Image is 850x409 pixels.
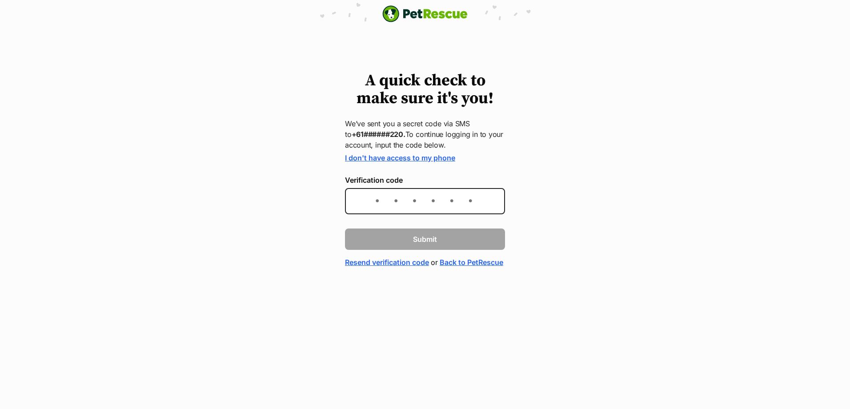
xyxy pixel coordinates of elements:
a: Resend verification code [345,257,429,268]
a: I don't have access to my phone [345,153,455,162]
span: or [431,257,438,268]
h1: A quick check to make sure it's you! [345,72,505,108]
button: Submit [345,229,505,250]
input: Enter the 6-digit verification code sent to your device [345,188,505,214]
img: logo-e224e6f780fb5917bec1dbf3a21bbac754714ae5b6737aabdf751b685950b380.svg [382,5,468,22]
a: PetRescue [382,5,468,22]
span: Submit [413,234,437,245]
a: Back to PetRescue [440,257,503,268]
label: Verification code [345,176,505,184]
p: We’ve sent you a secret code via SMS to To continue logging in to your account, input the code be... [345,118,505,150]
strong: +61######220. [352,130,405,139]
